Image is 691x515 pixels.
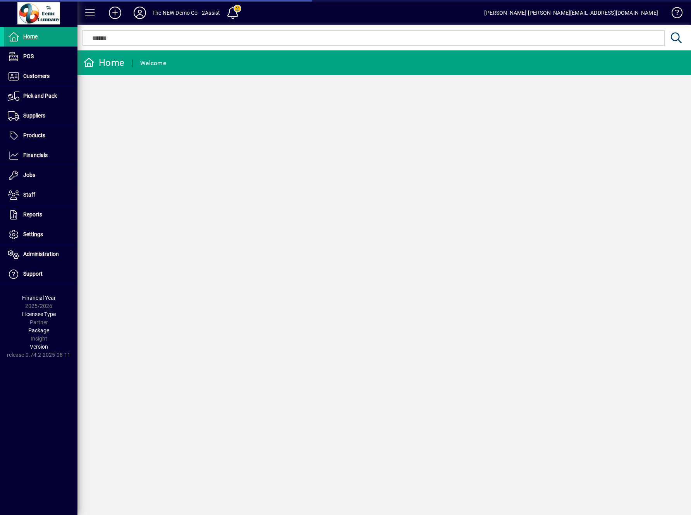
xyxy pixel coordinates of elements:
[4,205,77,225] a: Reports
[484,7,658,19] div: [PERSON_NAME] [PERSON_NAME][EMAIL_ADDRESS][DOMAIN_NAME]
[23,73,50,79] span: Customers
[666,2,681,27] a: Knowledge Base
[103,6,127,20] button: Add
[127,6,152,20] button: Profile
[23,251,59,257] span: Administration
[23,271,43,277] span: Support
[23,132,45,138] span: Products
[23,192,35,198] span: Staff
[4,86,77,106] a: Pick and Pack
[4,185,77,205] a: Staff
[23,33,38,40] span: Home
[4,126,77,145] a: Products
[22,295,56,301] span: Financial Year
[4,245,77,264] a: Administration
[140,57,166,69] div: Welcome
[28,327,49,334] span: Package
[23,53,34,59] span: POS
[23,231,43,237] span: Settings
[83,57,124,69] div: Home
[152,7,220,19] div: The NEW Demo Co - 2Assist
[4,47,77,66] a: POS
[22,311,56,317] span: Licensee Type
[4,146,77,165] a: Financials
[23,211,42,218] span: Reports
[30,344,48,350] span: Version
[4,106,77,126] a: Suppliers
[4,264,77,284] a: Support
[23,172,35,178] span: Jobs
[23,93,57,99] span: Pick and Pack
[4,67,77,86] a: Customers
[4,166,77,185] a: Jobs
[23,112,45,119] span: Suppliers
[23,152,48,158] span: Financials
[4,225,77,244] a: Settings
